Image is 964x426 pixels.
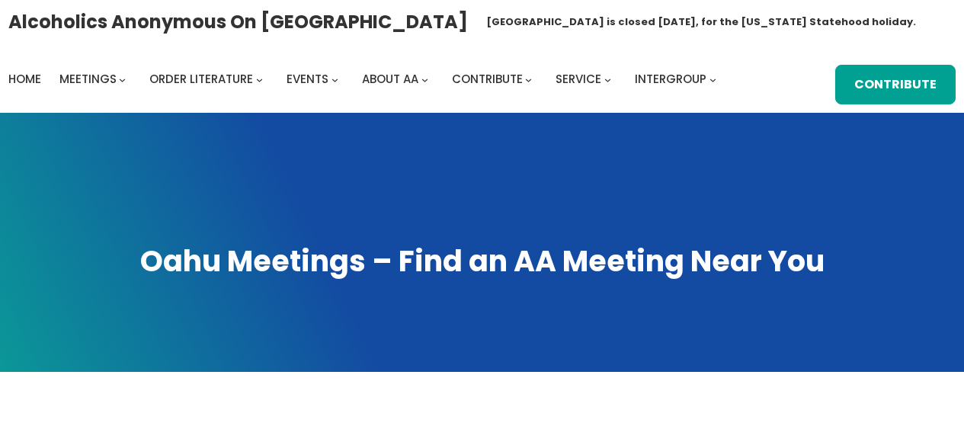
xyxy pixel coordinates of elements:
[8,5,468,38] a: Alcoholics Anonymous on [GEOGRAPHIC_DATA]
[331,75,338,82] button: Events submenu
[287,69,328,90] a: Events
[421,75,428,82] button: About AA submenu
[119,75,126,82] button: Meetings submenu
[635,69,706,90] a: Intergroup
[8,69,41,90] a: Home
[8,69,722,90] nav: Intergroup
[362,71,418,87] span: About AA
[452,71,523,87] span: Contribute
[8,71,41,87] span: Home
[709,75,716,82] button: Intergroup submenu
[635,71,706,87] span: Intergroup
[362,69,418,90] a: About AA
[59,69,117,90] a: Meetings
[835,65,956,104] a: Contribute
[149,71,253,87] span: Order Literature
[525,75,532,82] button: Contribute submenu
[256,75,263,82] button: Order Literature submenu
[486,14,916,30] h1: [GEOGRAPHIC_DATA] is closed [DATE], for the [US_STATE] Statehood holiday.
[452,69,523,90] a: Contribute
[59,71,117,87] span: Meetings
[287,71,328,87] span: Events
[556,69,601,90] a: Service
[15,242,949,281] h1: Oahu Meetings – Find an AA Meeting Near You
[604,75,611,82] button: Service submenu
[556,71,601,87] span: Service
